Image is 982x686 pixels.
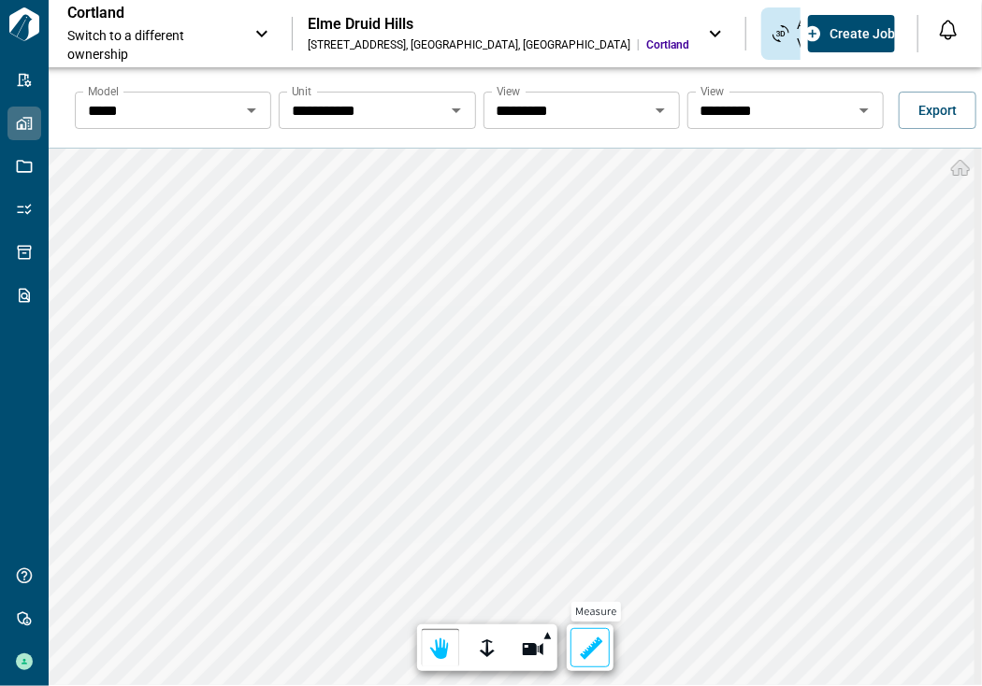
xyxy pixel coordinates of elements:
[308,15,689,34] div: Elme Druid Hills
[292,83,311,99] label: Unit
[646,37,689,52] span: Cortland
[67,4,236,22] p: Cortland
[933,15,963,45] button: Open notification feed
[851,97,877,123] button: Open
[899,92,976,129] button: Export
[67,26,236,64] span: Switch to a different ownership
[830,24,895,43] span: Create Job
[238,97,265,123] button: Open
[918,101,957,120] span: Export
[308,37,630,52] div: [STREET_ADDRESS] , [GEOGRAPHIC_DATA] , [GEOGRAPHIC_DATA]
[647,97,673,123] button: Open
[443,97,469,123] button: Open
[88,83,119,99] label: Model
[761,7,841,60] div: Asset View
[497,83,521,99] label: View
[797,15,830,52] span: Asset View
[700,83,725,99] label: View
[808,15,895,52] button: Create Job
